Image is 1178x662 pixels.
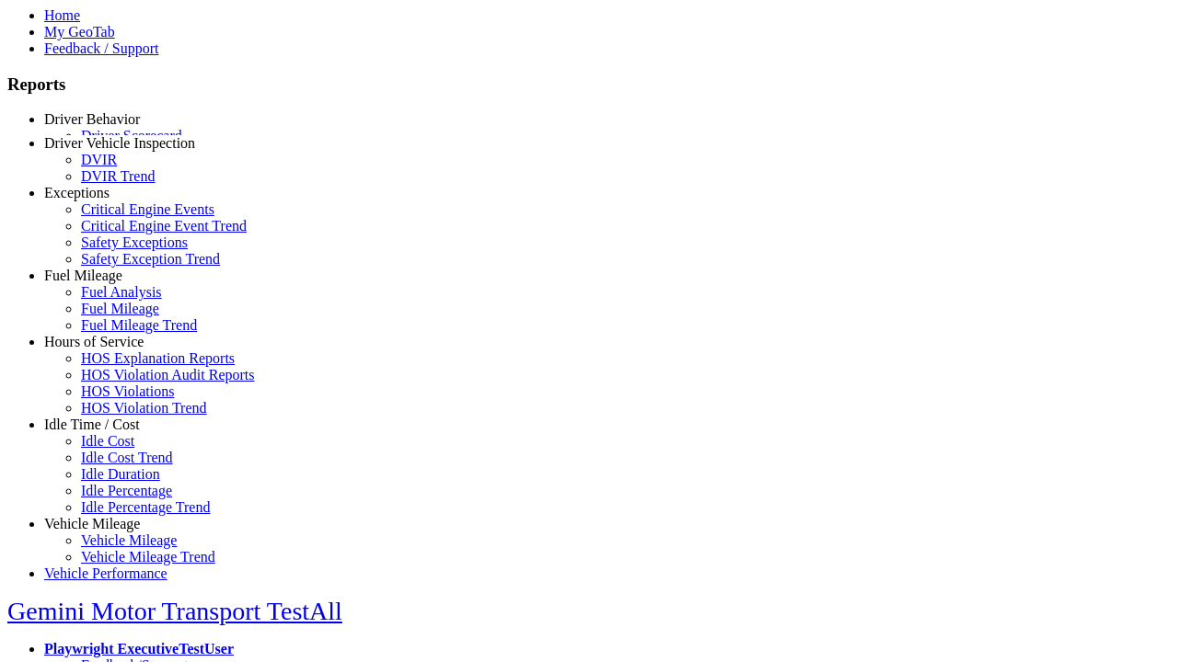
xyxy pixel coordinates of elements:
[81,483,172,498] a: Idle Percentage
[44,185,110,200] a: Exceptions
[81,284,162,300] a: Fuel Analysis
[44,417,140,432] a: Idle Time / Cost
[81,549,215,565] a: Vehicle Mileage Trend
[7,597,342,625] a: Gemini Motor Transport TestAll
[81,168,155,184] a: DVIR Trend
[81,234,188,250] a: Safety Exceptions
[44,40,158,56] a: Feedback / Support
[44,516,140,531] a: Vehicle Mileage
[81,383,174,399] a: HOS Violations
[44,334,144,349] a: Hours of Service
[44,24,115,40] a: My GeoTab
[81,433,134,449] a: Idle Cost
[44,641,234,656] a: Playwright ExecutiveTestUser
[44,268,122,283] a: Fuel Mileage
[81,152,117,167] a: DVIR
[81,400,207,416] a: HOS Violation Trend
[81,201,214,217] a: Critical Engine Events
[44,565,167,581] a: Vehicle Performance
[7,74,1171,95] h3: Reports
[81,532,177,548] a: Vehicle Mileage
[81,466,160,482] a: Idle Duration
[81,301,159,316] a: Fuel Mileage
[81,128,182,143] a: Driver Scorecard
[81,251,220,267] a: Safety Exception Trend
[81,350,235,366] a: HOS Explanation Reports
[81,499,210,515] a: Idle Percentage Trend
[81,450,173,465] a: Idle Cost Trend
[81,317,197,333] a: Fuel Mileage Trend
[81,367,255,382] a: HOS Violation Audit Reports
[44,135,195,151] a: Driver Vehicle Inspection
[44,111,140,127] a: Driver Behavior
[81,218,247,234] a: Critical Engine Event Trend
[44,7,80,23] a: Home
